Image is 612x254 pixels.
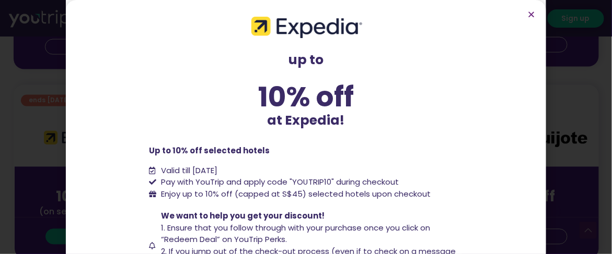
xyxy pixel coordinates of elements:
[158,176,399,188] span: Pay with YouTrip and apply code "YOUTRIP10" during checkout
[149,50,463,70] p: up to
[161,210,325,221] span: We want to help you get your discount!
[161,222,430,245] span: 1. Ensure that you follow through with your purchase once you click on “Redeem Deal” on YouTrip P...
[161,165,217,176] span: Valid till [DATE]
[149,83,463,111] div: 10% off
[149,111,463,130] p: at Expedia!
[158,188,431,200] span: Enjoy up to 10% off (capped at S$45) selected hotels upon checkout
[149,145,463,157] p: Up to 10% off selected hotels
[528,10,536,18] a: Close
